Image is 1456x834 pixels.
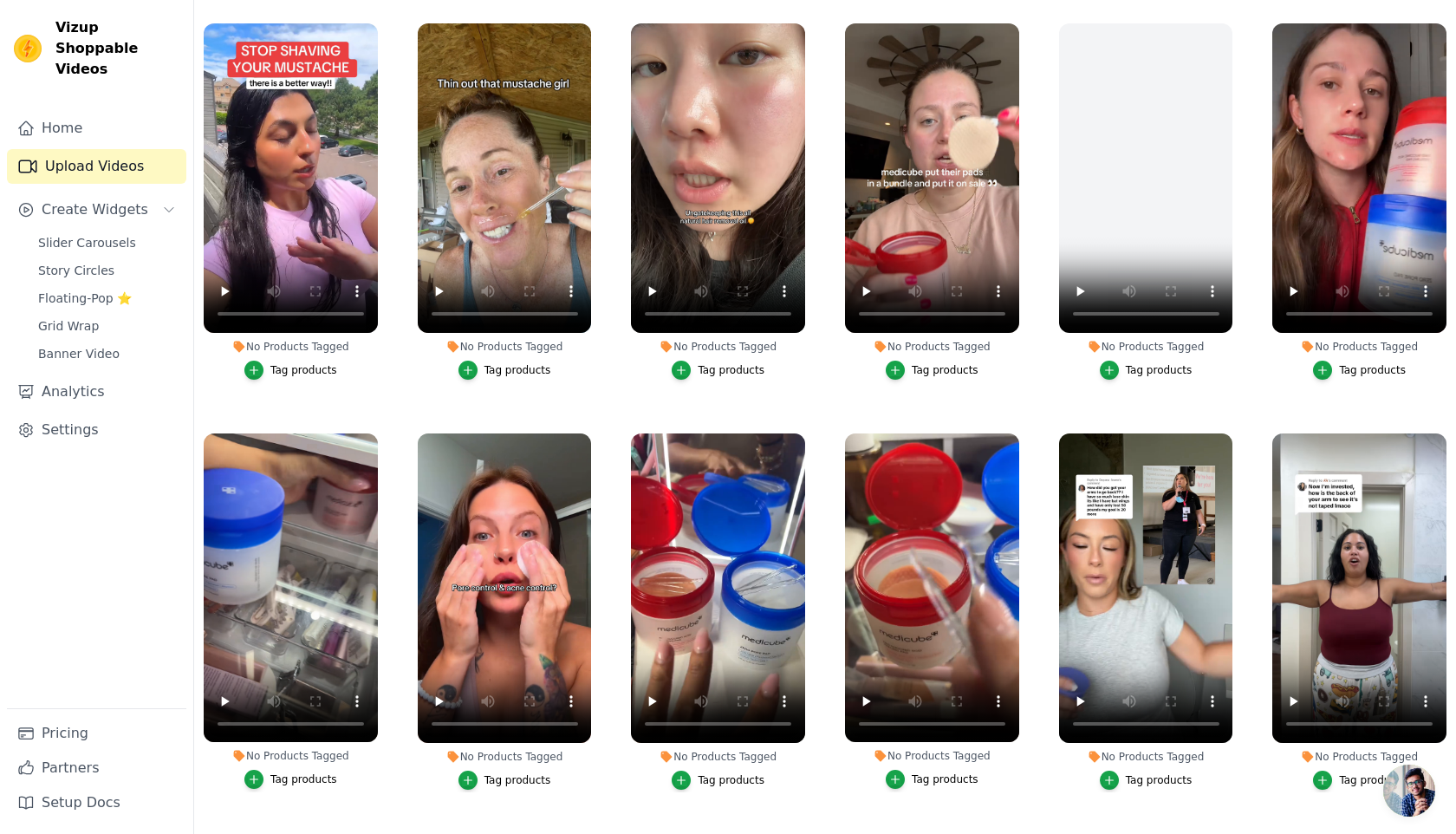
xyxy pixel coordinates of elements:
div: No Products Tagged [418,340,592,354]
div: Tag products [698,363,764,377]
button: Tag products [458,771,551,790]
a: Partners [7,751,186,785]
a: Story Circles [28,258,186,283]
img: Vizup [14,35,42,62]
a: Home [7,111,186,146]
button: Tag products [1313,771,1406,790]
div: No Products Tagged [1059,340,1233,354]
div: No Products Tagged [1272,750,1446,764]
span: Slider Carousels [38,234,136,251]
span: Grid Wrap [38,317,99,335]
a: Analytics [7,375,186,409]
a: Grid Wrap [28,314,186,338]
div: Tag products [484,363,551,377]
button: Tag products [1313,361,1406,380]
div: Tag products [1339,773,1406,787]
span: Create Widgets [42,199,148,220]
button: Tag products [244,361,337,380]
span: Floating-Pop ⭐ [38,290,132,307]
button: Tag products [672,771,764,790]
button: Tag products [244,770,337,789]
a: Slider Carousels [28,231,186,255]
button: Tag products [886,770,978,789]
div: No Products Tagged [845,749,1019,763]
div: No Products Tagged [204,749,378,763]
div: Tag products [1126,363,1193,377]
a: Upload Videos [7,149,186,184]
div: Tag products [1339,363,1406,377]
a: Settings [7,413,186,447]
button: Tag products [1100,771,1193,790]
div: Tag products [270,772,337,786]
span: Vizup Shoppable Videos [55,17,179,80]
div: No Products Tagged [418,750,592,764]
a: Banner Video [28,342,186,366]
div: Tag products [698,773,764,787]
button: Create Widgets [7,192,186,227]
button: Tag products [1100,361,1193,380]
div: No Products Tagged [1272,340,1446,354]
div: Open chat [1383,765,1435,817]
div: Tag products [912,363,978,377]
div: No Products Tagged [1059,750,1233,764]
a: Floating-Pop ⭐ [28,286,186,310]
a: Setup Docs [7,785,186,820]
a: Pricing [7,716,186,751]
button: Tag products [458,361,551,380]
div: No Products Tagged [631,340,805,354]
button: Tag products [672,361,764,380]
span: Banner Video [38,345,120,362]
button: Tag products [886,361,978,380]
div: No Products Tagged [845,340,1019,354]
div: No Products Tagged [631,750,805,764]
div: Tag products [484,773,551,787]
div: Tag products [270,363,337,377]
div: Tag products [912,772,978,786]
div: Tag products [1126,773,1193,787]
span: Story Circles [38,262,114,279]
div: No Products Tagged [204,340,378,354]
